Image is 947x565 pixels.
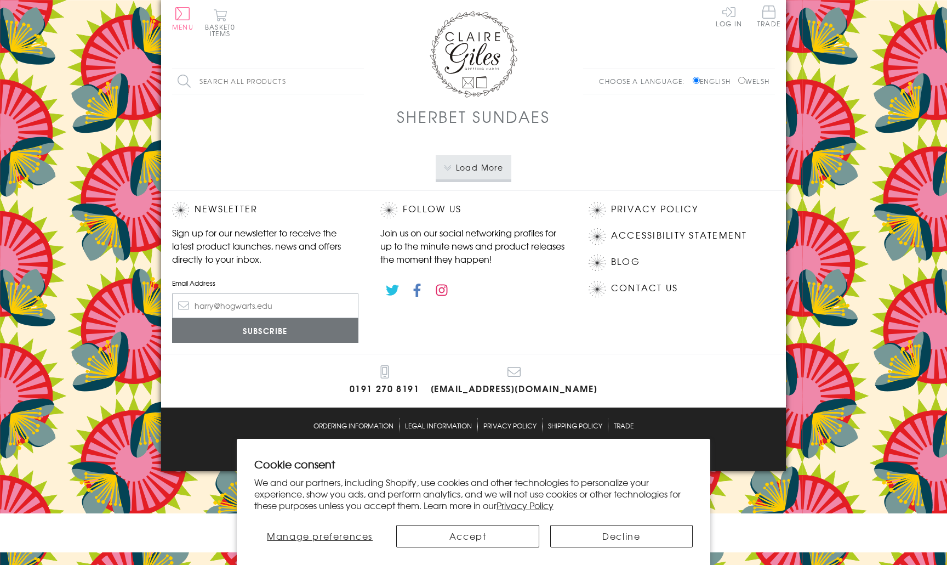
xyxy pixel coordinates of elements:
h1: Sherbet Sundaes [397,105,550,128]
a: Shipping Policy [548,419,602,432]
span: Manage preferences [267,529,373,543]
input: Search all products [172,69,364,94]
button: Manage preferences [254,525,385,547]
input: English [693,77,700,84]
a: [EMAIL_ADDRESS][DOMAIN_NAME] [431,365,598,397]
a: Trade [614,419,634,432]
h2: Newsletter [172,202,358,218]
label: English [693,76,736,86]
p: Join us on our social networking profiles for up to the minute news and product releases the mome... [380,226,567,265]
a: Privacy Policy [497,499,554,512]
img: Claire Giles Greetings Cards [430,11,517,98]
input: Welsh [738,77,745,84]
input: harry@hogwarts.edu [172,293,358,318]
a: Privacy Policy [483,419,537,432]
a: Trade [757,5,780,29]
p: Sign up for our newsletter to receive the latest product launches, news and offers directly to yo... [172,226,358,265]
h2: Follow Us [380,202,567,218]
span: 0 items [210,22,235,38]
a: 0191 270 8191 [350,365,420,397]
button: Basket0 items [205,9,235,37]
a: Contact Us [611,281,678,296]
span: Menu [172,22,193,32]
p: © 2025 . [172,443,775,453]
label: Welsh [738,76,769,86]
button: Decline [550,525,693,547]
button: Menu [172,7,193,30]
input: Search [353,69,364,94]
span: Trade [757,5,780,27]
a: Accessibility Statement [611,228,748,243]
p: We and our partners, including Shopify, use cookies and other technologies to personalize your ex... [254,477,693,511]
a: Privacy Policy [611,202,698,217]
a: Log In [716,5,742,27]
label: Email Address [172,278,358,288]
a: Blog [611,255,640,269]
a: Legal Information [405,419,472,432]
input: Subscribe [172,318,358,343]
h2: Cookie consent [254,456,693,472]
button: Load More [436,155,512,179]
a: Ordering Information [313,419,393,432]
p: Choose a language: [599,76,691,86]
button: Accept [396,525,539,547]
